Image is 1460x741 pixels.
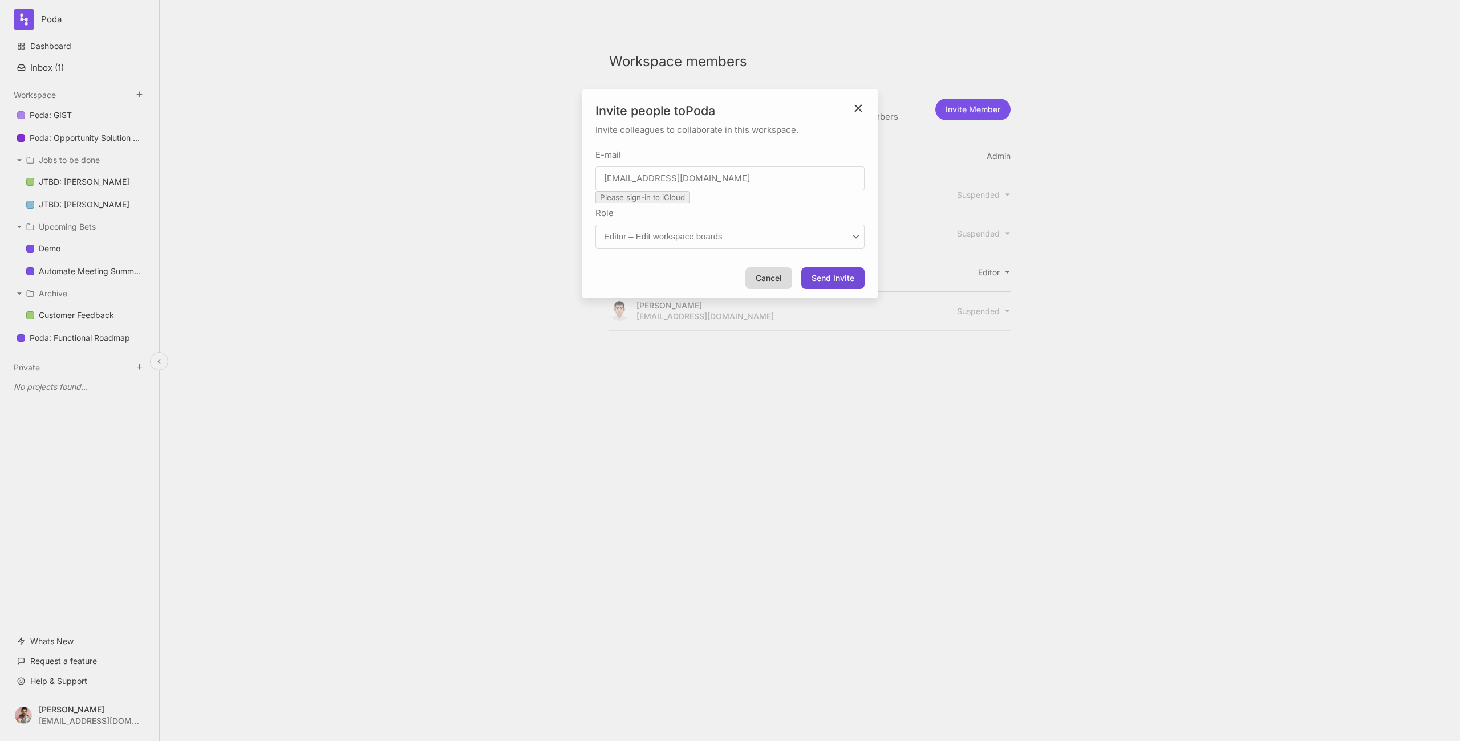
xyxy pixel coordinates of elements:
[595,123,865,137] p: Invite colleagues to collaborate in this workspace.
[595,148,865,162] label: E-mail
[595,166,865,190] input: Enter email address
[852,103,865,116] button: close modal
[801,267,865,289] button: Send Invite
[595,191,690,203] button: Please sign-in to iCloud
[745,267,792,289] button: Cancel
[595,206,865,220] label: Role
[595,103,865,119] h3: Invite people to Poda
